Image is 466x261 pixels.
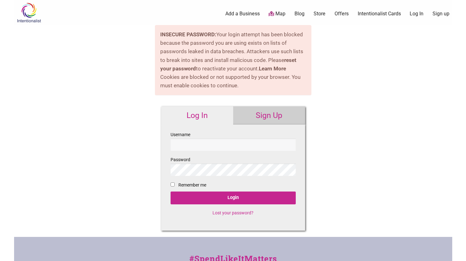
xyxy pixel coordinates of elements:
[160,57,296,72] a: reset your password
[171,192,296,204] input: Login
[171,139,296,151] input: Username
[213,210,253,215] a: Lost your password?
[160,30,306,73] li: Your login attempt has been blocked because the password you are using exists on lists of passwor...
[171,164,296,176] input: Password
[335,10,349,17] a: Offers
[160,31,216,38] strong: INSECURE PASSWORD:
[14,3,44,23] img: Intentionalist
[410,10,423,17] a: Log In
[259,65,286,72] a: Learn More
[233,106,305,125] a: Sign Up
[171,131,296,151] label: Username
[161,106,233,125] a: Log In
[171,156,296,176] label: Password
[225,10,260,17] a: Add a Business
[314,10,325,17] a: Store
[160,73,306,90] li: Cookies are blocked or not supported by your browser. You must enable cookies to continue.
[178,181,206,189] label: Remember me
[294,10,305,17] a: Blog
[433,10,449,17] a: Sign up
[358,10,401,17] a: Intentionalist Cards
[269,10,285,18] a: Map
